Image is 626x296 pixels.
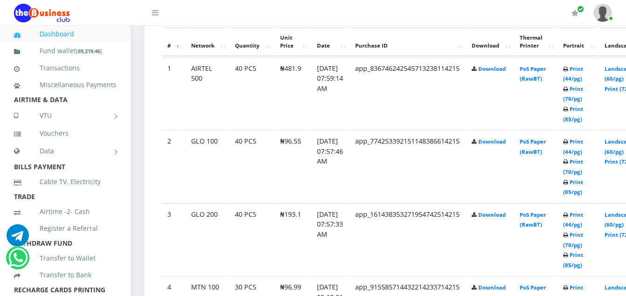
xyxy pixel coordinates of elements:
td: GLO 100 [186,130,228,202]
td: 1 [162,57,185,130]
a: Fund wallet[69,219.46] [14,40,117,62]
span: Renew/Upgrade Subscription [577,6,584,13]
a: Print (44/pg) [563,65,583,83]
td: ₦481.9 [275,57,310,130]
a: Register a Referral [14,218,117,239]
a: Print (70/pg) [563,231,583,248]
td: app_774253392151148386614215 [350,130,465,202]
th: Download: activate to sort column ascending [466,28,513,56]
td: [DATE] 07:59:14 AM [311,57,349,130]
td: GLO 200 [186,203,228,275]
th: Portrait: activate to sort column ascending [557,28,598,56]
a: Chat for support [8,254,28,269]
td: 3 [162,203,185,275]
td: ₦96.55 [275,130,310,202]
td: [DATE] 07:57:33 AM [311,203,349,275]
th: Date: activate to sort column ascending [311,28,349,56]
a: Download [478,211,506,218]
a: Cable TV, Electricity [14,171,117,193]
th: Unit Price: activate to sort column ascending [275,28,310,56]
a: PoS Paper (RawBT) [520,138,546,155]
a: Data [14,139,117,163]
b: 69,219.46 [78,48,100,55]
a: Airtime -2- Cash [14,201,117,222]
a: Download [478,284,506,291]
a: Transfer to Bank [14,264,117,286]
td: app_161438353271954742514215 [350,203,465,275]
a: PoS Paper (RawBT) [520,211,546,228]
a: Print (85/pg) [563,179,583,196]
a: VTU [14,104,117,127]
a: Print (44/pg) [563,211,583,228]
img: User [593,4,612,22]
a: Download [478,138,506,145]
a: Print (85/pg) [563,251,583,268]
td: 2 [162,130,185,202]
a: Dashboard [14,23,117,45]
a: Miscellaneous Payments [14,74,117,96]
td: AIRTEL 500 [186,57,228,130]
a: Chat for support [7,231,29,247]
a: Download [478,65,506,72]
small: [ ] [76,48,102,55]
td: app_836746242545713238114215 [350,57,465,130]
th: Purchase ID: activate to sort column ascending [350,28,465,56]
a: Transfer to Wallet [14,248,117,269]
th: Thermal Printer: activate to sort column ascending [514,28,557,56]
td: [DATE] 07:57:46 AM [311,130,349,202]
a: Vouchers [14,123,117,144]
th: Quantity: activate to sort column ascending [229,28,274,56]
td: 40 PCS [229,130,274,202]
th: #: activate to sort column descending [162,28,185,56]
th: Network: activate to sort column ascending [186,28,228,56]
td: 40 PCS [229,203,274,275]
a: Transactions [14,57,117,79]
td: ₦193.1 [275,203,310,275]
img: Logo [14,4,70,22]
a: Print (85/pg) [563,105,583,123]
a: PoS Paper (RawBT) [520,65,546,83]
i: Renew/Upgrade Subscription [571,9,578,17]
a: Print (70/pg) [563,85,583,103]
a: Print (70/pg) [563,158,583,175]
td: 40 PCS [229,57,274,130]
a: Print (44/pg) [563,138,583,155]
